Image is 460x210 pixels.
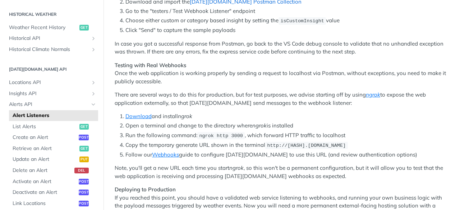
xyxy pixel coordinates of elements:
[229,164,244,171] em: ngrok
[9,110,98,121] a: Alert Listeners
[9,24,78,31] span: Weather Recent History
[125,141,449,149] li: Copy the temporary generate URL shown in the terminal
[9,176,98,187] a: Activate an Alertpost
[366,91,380,98] a: ngrok
[252,122,267,129] em: ngrok
[13,112,96,119] span: Alert Listeners
[13,156,78,163] span: Update an Alert
[91,102,96,107] button: Hide subpages for Alerts API
[115,164,449,180] p: Note, you'll get a new URL each time you start , so this won't be a permanent configuration, but ...
[178,113,192,120] em: ngrok
[13,145,78,152] span: Retrieve an Alert
[79,25,89,31] span: get
[125,113,152,120] a: Download
[125,112,449,121] li: and install
[13,178,77,185] span: Activate an Alert
[9,187,98,198] a: Deactivate an Alertpost
[115,91,449,107] p: There are several ways to do this for production, but for test purposes, we advise starting off b...
[79,146,89,151] span: get
[152,151,179,158] a: Webhooks
[13,189,77,196] span: Deactivate an Alert
[79,201,89,206] span: post
[9,46,89,53] span: Historical Climate Normals
[9,198,98,209] a: Link Locationspost
[79,157,89,162] span: put
[125,26,449,34] li: Click "Send" to capture the sample payloads
[125,7,449,15] li: Go to the "testers / Test Webhook Listener" endpoint
[5,11,98,18] h2: Historical Weather
[13,123,78,130] span: List Alerts
[5,33,98,44] a: Historical APIShow subpages for Historical API
[199,133,243,139] span: ngrok http 3000
[115,61,449,86] p: Once the web application is working properly by sending a request to localhost via Postman, witho...
[125,131,449,140] li: Run the following command: , which forward HTTP traffic to localhost
[125,17,449,25] li: Choose either custom or category based insight by setting the value
[91,36,96,41] button: Show subpages for Historical API
[74,168,89,173] span: del
[9,35,89,42] span: Historical API
[5,88,98,99] a: Insights APIShow subpages for Insights API
[9,121,98,132] a: List Alertsget
[125,151,449,159] li: Follow our guide to configure [DATE][DOMAIN_NAME] to use this URL (and review authentication opti...
[79,179,89,185] span: post
[5,66,98,73] h2: [DATE][DOMAIN_NAME] API
[79,135,89,140] span: post
[9,101,89,108] span: Alerts API
[9,143,98,154] a: Retrieve an Alertget
[91,47,96,52] button: Show subpages for Historical Climate Normals
[115,186,176,193] strong: Deploying to Production
[79,124,89,130] span: get
[79,190,89,195] span: post
[280,18,324,24] span: isCustomInsight
[267,143,346,148] span: http://[HASH].[DOMAIN_NAME]
[13,134,77,141] span: Create an Alert
[13,167,73,174] span: Delete an Alert
[13,200,77,207] span: Link Locations
[9,154,98,165] a: Update an Alertput
[5,22,98,33] a: Weather Recent Historyget
[91,80,96,85] button: Show subpages for Locations API
[5,99,98,110] a: Alerts APIHide subpages for Alerts API
[125,122,449,130] li: Open a terminal and change to the directory where is installed
[9,90,89,97] span: Insights API
[115,40,449,56] p: In case you got a successful response from Postman, go back to the VS Code debug console to valid...
[9,79,89,86] span: Locations API
[5,77,98,88] a: Locations APIShow subpages for Locations API
[115,62,186,69] strong: Testing with Real Webhooks
[9,132,98,143] a: Create an Alertpost
[91,91,96,97] button: Show subpages for Insights API
[9,165,98,176] a: Delete an Alertdel
[5,44,98,55] a: Historical Climate NormalsShow subpages for Historical Climate Normals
